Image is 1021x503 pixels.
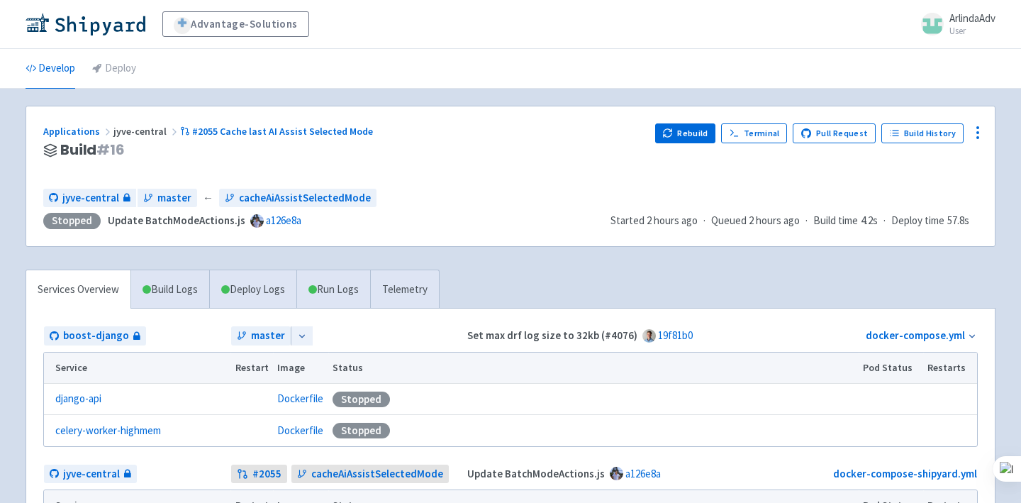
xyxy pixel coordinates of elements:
a: Services Overview [26,270,130,309]
div: Stopped [333,423,390,438]
div: · · · [610,213,978,229]
span: 57.8s [947,213,969,229]
strong: Update BatchModeActions.js [467,467,605,480]
a: Deploy [92,49,136,89]
a: jyve-central [44,465,137,484]
span: boost-django [63,328,129,344]
span: jyve-central [63,466,120,482]
button: Rebuild [655,123,716,143]
a: Dockerfile [277,392,323,405]
a: Build History [881,123,964,143]
a: cacheAiAssistSelectedMode [291,465,449,484]
a: docker-compose-shipyard.yml [833,467,977,480]
a: a126e8a [266,214,301,227]
time: 2 hours ago [749,214,800,227]
strong: Set max drf log size to 32kb (#4076) [467,328,637,342]
th: Restarts [923,353,977,384]
a: a126e8a [625,467,661,480]
a: Dockerfile [277,424,323,437]
strong: Update BatchModeActions.js [108,214,245,227]
div: Stopped [333,392,390,407]
span: Build [60,142,125,158]
span: 4.2s [861,213,878,229]
span: cacheAiAssistSelectedMode [311,466,443,482]
a: #2055 Cache last AI Assist Selected Mode [180,125,375,138]
a: 19f81b0 [658,328,693,342]
span: ← [203,190,213,206]
a: Run Logs [296,270,370,309]
span: jyve-central [113,125,180,138]
a: boost-django [44,326,146,346]
a: Terminal [721,123,787,143]
a: jyve-central [43,189,136,208]
a: master [231,326,291,346]
a: django-api [55,391,101,407]
a: Advantage-Solutions [162,11,309,37]
th: Service [44,353,230,384]
span: # 16 [96,140,125,160]
time: 2 hours ago [647,214,698,227]
span: master [251,328,285,344]
a: celery-worker-highmem [55,423,161,439]
a: cacheAiAssistSelectedMode [219,189,376,208]
a: #2055 [231,465,287,484]
a: ArlindaAdv User [913,13,995,35]
th: Image [273,353,328,384]
a: Deploy Logs [209,270,296,309]
a: Develop [26,49,75,89]
a: Telemetry [370,270,439,309]
span: Build time [813,213,858,229]
div: Stopped [43,213,101,229]
strong: # 2055 [252,466,281,482]
span: Queued [711,214,800,227]
small: User [949,26,995,35]
a: master [138,189,197,208]
a: Pull Request [793,123,876,143]
th: Pod Status [859,353,923,384]
th: Status [328,353,859,384]
img: Shipyard logo [26,13,145,35]
span: jyve-central [62,190,119,206]
span: ArlindaAdv [949,11,995,25]
span: Started [610,214,698,227]
th: Restart [230,353,273,384]
a: Build Logs [131,270,209,309]
span: master [157,190,191,206]
a: docker-compose.yml [866,328,965,342]
span: Deploy time [891,213,944,229]
span: cacheAiAssistSelectedMode [239,190,371,206]
a: Applications [43,125,113,138]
